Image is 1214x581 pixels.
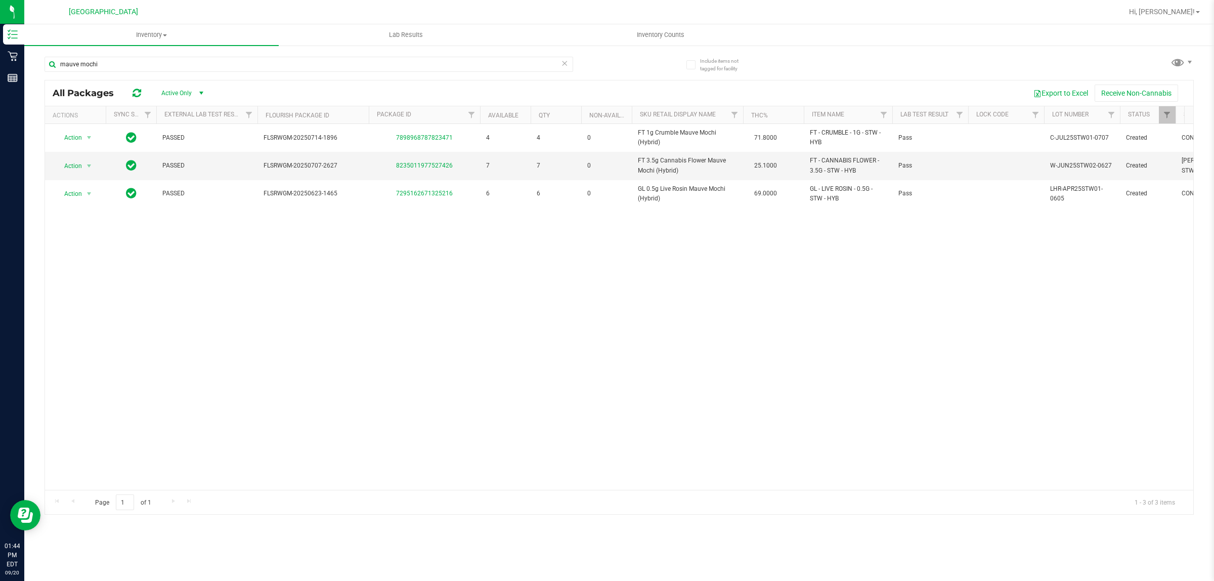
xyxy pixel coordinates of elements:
[1027,106,1044,123] a: Filter
[976,111,1009,118] a: Lock Code
[1126,494,1183,510] span: 1 - 3 of 3 items
[1050,133,1114,143] span: C-JUL25STW01-0707
[1128,111,1150,118] a: Status
[1126,189,1169,198] span: Created
[1184,111,1195,118] a: SKU
[8,73,18,83] inline-svg: Reports
[749,131,782,145] span: 71.8000
[8,51,18,61] inline-svg: Retail
[1126,133,1169,143] span: Created
[900,111,948,118] a: Lab Test Result
[463,106,480,123] a: Filter
[83,131,96,145] span: select
[1027,85,1095,102] button: Export to Excel
[55,159,82,173] span: Action
[1095,85,1178,102] button: Receive Non-Cannabis
[1052,111,1089,118] a: Lot Number
[638,128,737,147] span: FT 1g Crumble Mauve Mochi (Hybrid)
[140,106,156,123] a: Filter
[266,112,329,119] a: Flourish Package ID
[126,158,137,173] span: In Sync
[539,112,550,119] a: Qty
[396,162,453,169] a: 8235011977527426
[53,112,102,119] div: Actions
[640,111,716,118] a: Sku Retail Display Name
[587,189,626,198] span: 0
[396,190,453,197] a: 7295162671325216
[537,161,575,171] span: 7
[810,184,886,203] span: GL - LIVE ROSIN - 0.5G - STW - HYB
[1103,106,1120,123] a: Filter
[55,187,82,201] span: Action
[898,189,962,198] span: Pass
[126,186,137,200] span: In Sync
[533,24,788,46] a: Inventory Counts
[162,133,251,143] span: PASSED
[264,161,363,171] span: FLSRWGM-20250707-2627
[24,30,279,39] span: Inventory
[45,57,573,72] input: Search Package ID, Item Name, SKU, Lot or Part Number...
[951,106,968,123] a: Filter
[751,112,768,119] a: THC%
[589,112,634,119] a: Non-Available
[561,57,568,70] span: Clear
[810,156,886,175] span: FT - CANNABIS FLOWER - 3.5G - STW - HYB
[749,186,782,201] span: 69.0000
[638,184,737,203] span: GL 0.5g Live Rosin Mauve Mochi (Hybrid)
[486,133,525,143] span: 4
[24,24,279,46] a: Inventory
[83,159,96,173] span: select
[812,111,844,118] a: Item Name
[264,189,363,198] span: FLSRWGM-20250623-1465
[5,569,20,576] p: 09/20
[898,133,962,143] span: Pass
[10,500,40,530] iframe: Resource center
[83,187,96,201] span: select
[726,106,743,123] a: Filter
[264,133,363,143] span: FLSRWGM-20250714-1896
[623,30,698,39] span: Inventory Counts
[1159,106,1176,123] a: Filter
[114,111,153,118] a: Sync Status
[898,161,962,171] span: Pass
[126,131,137,145] span: In Sync
[162,161,251,171] span: PASSED
[587,133,626,143] span: 0
[1126,161,1169,171] span: Created
[749,158,782,173] span: 25.1000
[241,106,257,123] a: Filter
[279,24,533,46] a: Lab Results
[488,112,518,119] a: Available
[164,111,244,118] a: External Lab Test Result
[486,189,525,198] span: 6
[587,161,626,171] span: 0
[486,161,525,171] span: 7
[8,29,18,39] inline-svg: Inventory
[537,133,575,143] span: 4
[1050,184,1114,203] span: LHR-APR25STW01-0605
[638,156,737,175] span: FT 3.5g Cannabis Flower Mauve Mochi (Hybrid)
[116,494,134,510] input: 1
[876,106,892,123] a: Filter
[700,57,751,72] span: Include items not tagged for facility
[55,131,82,145] span: Action
[375,30,437,39] span: Lab Results
[5,542,20,569] p: 01:44 PM EDT
[53,88,124,99] span: All Packages
[1050,161,1114,171] span: W-JUN25STW02-0627
[1129,8,1195,16] span: Hi, [PERSON_NAME]!
[86,494,159,510] span: Page of 1
[396,134,453,141] a: 7898968787823471
[162,189,251,198] span: PASSED
[377,111,411,118] a: Package ID
[537,189,575,198] span: 6
[69,8,138,16] span: [GEOGRAPHIC_DATA]
[810,128,886,147] span: FT - CRUMBLE - 1G - STW - HYB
